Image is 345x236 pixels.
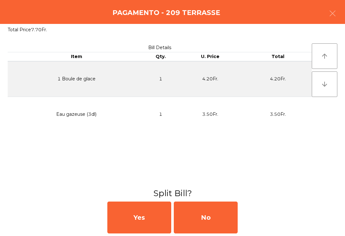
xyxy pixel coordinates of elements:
button: arrow_downward [312,71,337,97]
th: Total [244,52,312,61]
th: U. Price [176,52,244,61]
td: 1 [145,61,176,97]
td: 1 [145,97,176,132]
td: 3.50Fr. [176,97,244,132]
td: 1 Boule de glace [8,61,145,97]
td: 3.50Fr. [244,97,312,132]
div: No [174,202,238,233]
td: 4.20Fr. [176,61,244,97]
th: Item [8,52,145,61]
i: arrow_upward [321,52,328,60]
td: Eau gazeuse (3dl) [8,97,145,132]
h4: Pagamento - 209 TERRASSE [112,8,220,18]
th: Qty. [145,52,176,61]
span: Bill Details [148,45,171,50]
h3: Split Bill? [5,188,340,199]
i: arrow_downward [321,80,328,88]
td: 4.20Fr. [244,61,312,97]
div: Yes [107,202,171,233]
span: 7.70Fr. [31,27,47,33]
button: arrow_upward [312,43,337,69]
span: Total Price [8,27,31,33]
